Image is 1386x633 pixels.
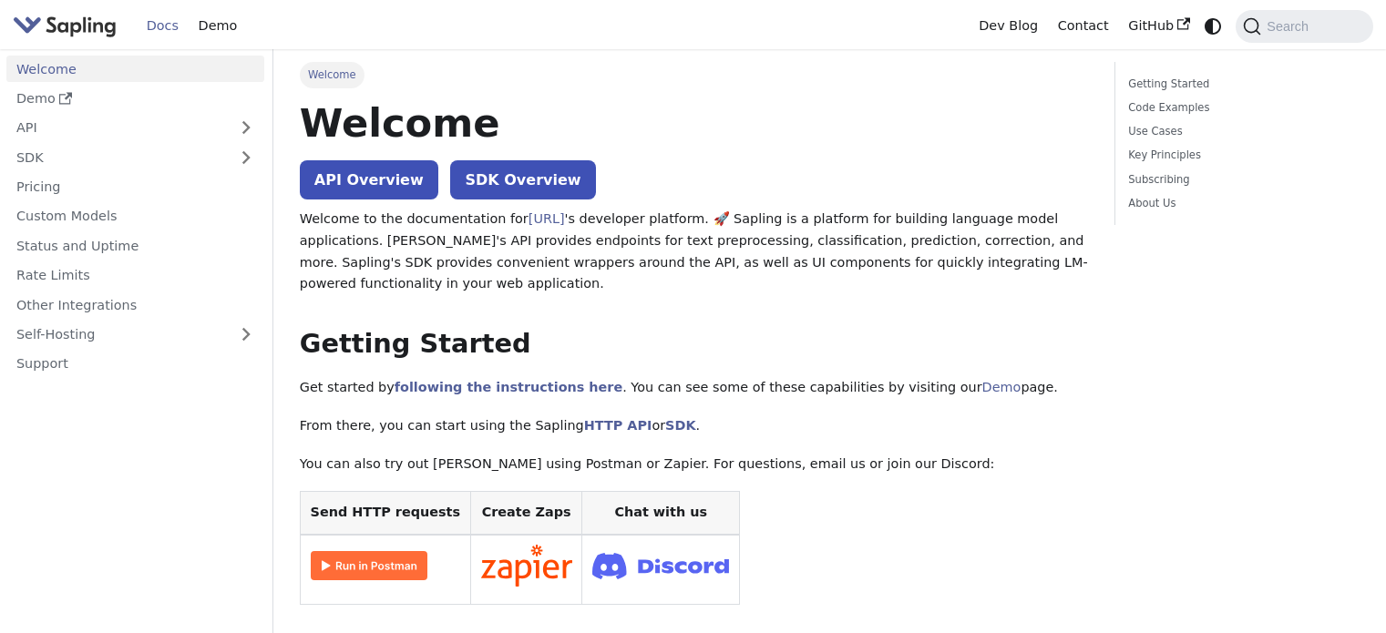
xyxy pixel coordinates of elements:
a: following the instructions here [395,380,622,394]
nav: Breadcrumbs [300,62,1088,87]
a: API [6,115,228,141]
p: From there, you can start using the Sapling or . [300,415,1088,437]
a: Other Integrations [6,291,264,318]
p: Get started by . You can see some of these capabilities by visiting our page. [300,377,1088,399]
a: Use Cases [1128,123,1353,140]
th: Send HTTP requests [300,492,470,535]
span: Search [1261,19,1319,34]
a: Demo [189,12,247,40]
button: Expand sidebar category 'API' [228,115,264,141]
a: Sapling.aiSapling.ai [13,13,123,39]
button: Search (Command+K) [1236,10,1372,43]
a: Getting Started [1128,76,1353,93]
img: Connect in Zapier [481,545,572,587]
a: GitHub [1118,12,1199,40]
a: Support [6,351,264,377]
a: Demo [6,86,264,112]
a: Welcome [6,56,264,82]
a: Custom Models [6,203,264,230]
button: Switch between dark and light mode (currently system mode) [1200,13,1227,39]
a: SDK [665,418,695,433]
h1: Welcome [300,98,1088,148]
a: Dev Blog [969,12,1047,40]
a: Contact [1048,12,1119,40]
a: Key Principles [1128,147,1353,164]
p: You can also try out [PERSON_NAME] using Postman or Zapier. For questions, email us or join our D... [300,454,1088,475]
h2: Getting Started [300,328,1088,361]
a: HTTP API [584,418,652,433]
a: SDK Overview [450,160,595,199]
span: Welcome [300,62,364,87]
a: Self-Hosting [6,322,264,348]
img: Join Discord [592,547,729,585]
a: Rate Limits [6,262,264,289]
button: Expand sidebar category 'SDK' [228,144,264,170]
a: Subscribing [1128,171,1353,189]
th: Chat with us [582,492,740,535]
a: Demo [982,380,1022,394]
img: Sapling.ai [13,13,117,39]
a: Pricing [6,174,264,200]
a: Code Examples [1128,99,1353,117]
img: Run in Postman [311,551,427,580]
a: SDK [6,144,228,170]
th: Create Zaps [470,492,582,535]
a: Docs [137,12,189,40]
a: [URL] [529,211,565,226]
a: Status and Uptime [6,232,264,259]
a: About Us [1128,195,1353,212]
a: API Overview [300,160,438,199]
p: Welcome to the documentation for 's developer platform. 🚀 Sapling is a platform for building lang... [300,209,1088,295]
